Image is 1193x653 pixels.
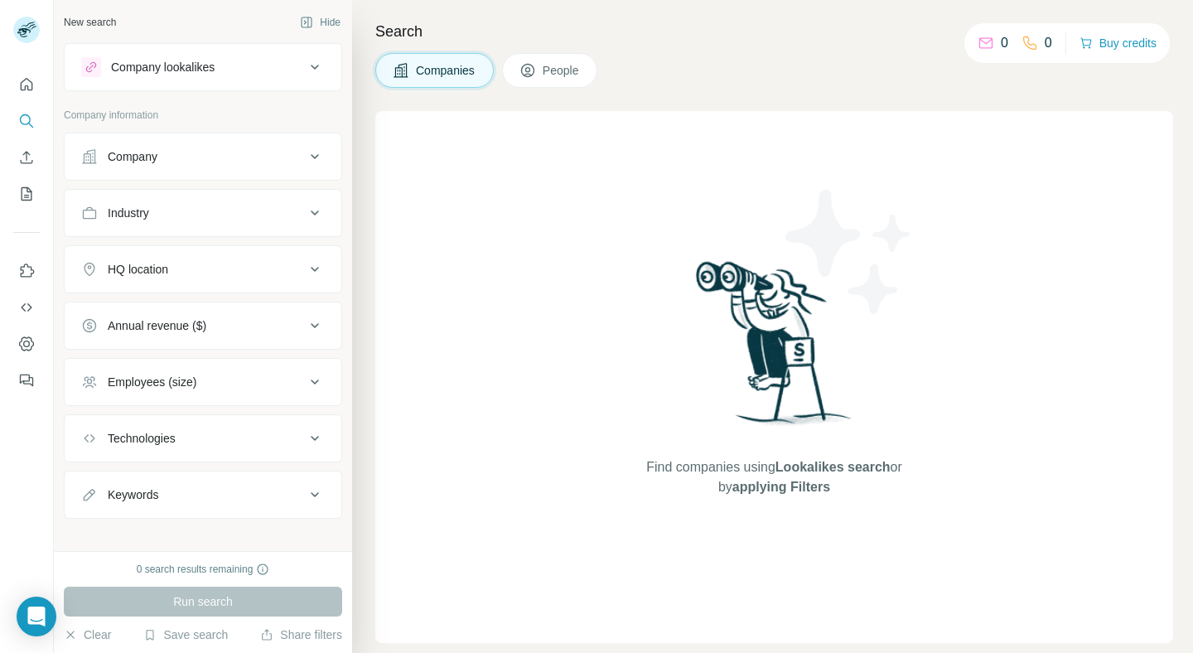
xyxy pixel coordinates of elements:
[1079,31,1157,55] button: Buy credits
[732,480,830,494] span: applying Filters
[137,562,270,577] div: 0 search results remaining
[13,106,40,136] button: Search
[108,430,176,447] div: Technologies
[108,205,149,221] div: Industry
[775,177,924,326] img: Surfe Illustration - Stars
[65,249,341,289] button: HQ location
[1001,33,1008,53] p: 0
[64,626,111,643] button: Clear
[13,293,40,322] button: Use Surfe API
[108,148,157,165] div: Company
[416,62,476,79] span: Companies
[17,597,56,636] div: Open Intercom Messenger
[375,20,1173,43] h4: Search
[688,257,861,442] img: Surfe Illustration - Woman searching with binoculars
[111,59,215,75] div: Company lookalikes
[775,460,891,474] span: Lookalikes search
[13,256,40,286] button: Use Surfe on LinkedIn
[108,317,206,334] div: Annual revenue ($)
[64,15,116,30] div: New search
[143,626,228,643] button: Save search
[65,418,341,458] button: Technologies
[13,329,40,359] button: Dashboard
[13,179,40,209] button: My lists
[543,62,581,79] span: People
[260,626,342,643] button: Share filters
[65,362,341,402] button: Employees (size)
[65,47,341,87] button: Company lookalikes
[13,70,40,99] button: Quick start
[108,261,168,278] div: HQ location
[108,374,196,390] div: Employees (size)
[13,143,40,172] button: Enrich CSV
[65,137,341,177] button: Company
[65,193,341,233] button: Industry
[64,108,342,123] p: Company information
[65,475,341,515] button: Keywords
[641,457,906,497] span: Find companies using or by
[1045,33,1052,53] p: 0
[108,486,158,503] div: Keywords
[65,306,341,346] button: Annual revenue ($)
[288,10,352,35] button: Hide
[13,365,40,395] button: Feedback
